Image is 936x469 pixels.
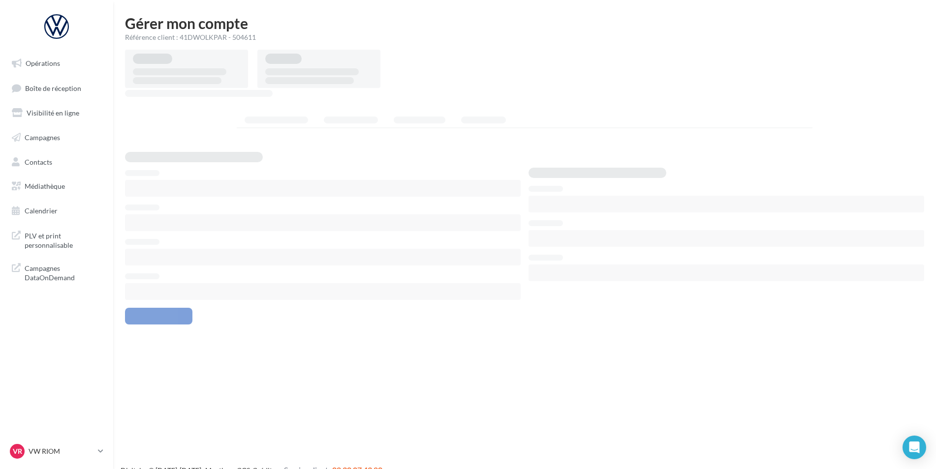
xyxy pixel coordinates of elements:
span: PLV et print personnalisable [25,229,101,250]
a: Campagnes DataOnDemand [6,258,107,287]
p: VW RIOM [29,446,94,456]
div: Open Intercom Messenger [903,436,926,459]
span: Campagnes [25,133,60,142]
span: Boîte de réception [25,84,81,92]
a: PLV et print personnalisable [6,225,107,254]
a: Campagnes [6,127,107,148]
a: Opérations [6,53,107,74]
div: Référence client : 41DWOLKPAR - 504611 [125,32,924,42]
span: Campagnes DataOnDemand [25,262,101,283]
span: VR [13,446,22,456]
span: Opérations [26,59,60,67]
span: Visibilité en ligne [27,109,79,117]
a: Calendrier [6,201,107,221]
h1: Gérer mon compte [125,16,924,30]
a: Boîte de réception [6,78,107,99]
a: Contacts [6,152,107,173]
a: Médiathèque [6,176,107,197]
span: Calendrier [25,206,58,215]
span: Contacts [25,157,52,166]
a: VR VW RIOM [8,442,105,461]
a: Visibilité en ligne [6,103,107,123]
span: Médiathèque [25,182,65,190]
